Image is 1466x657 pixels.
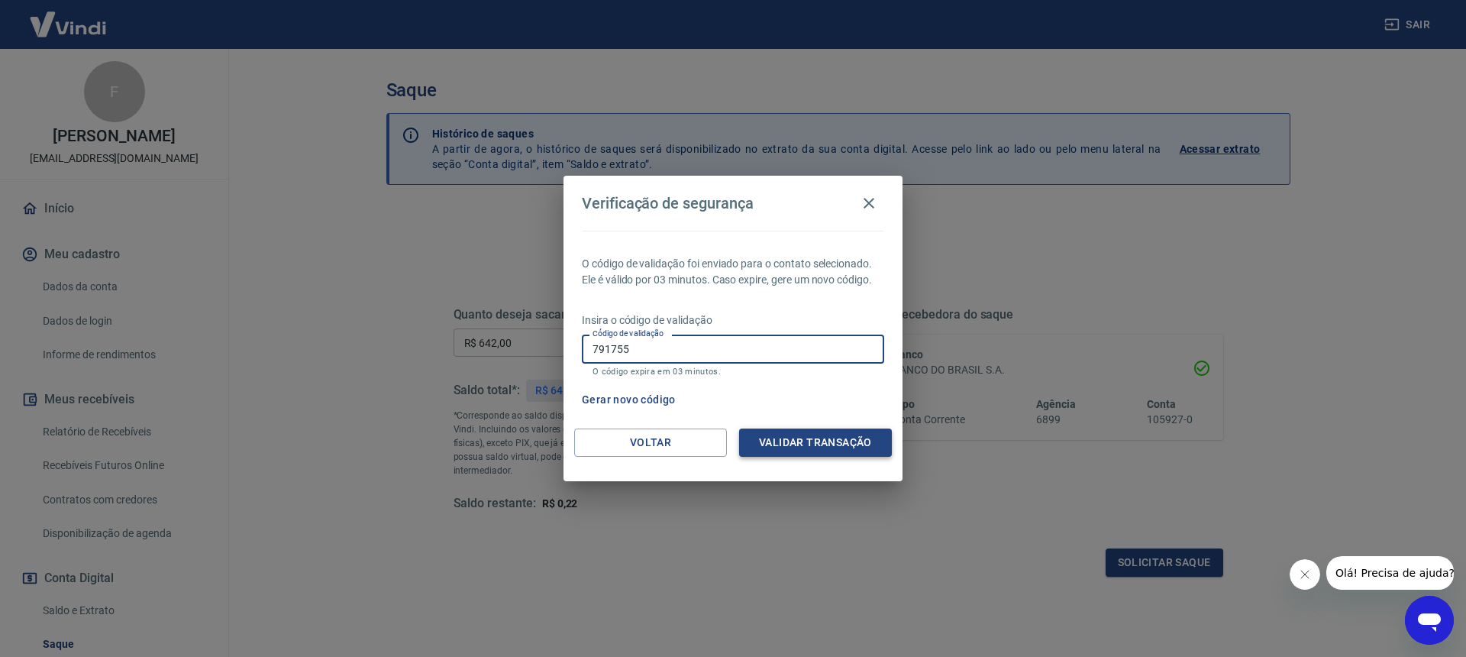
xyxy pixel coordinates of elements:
button: Voltar [574,429,727,457]
span: Olá! Precisa de ajuda? [9,11,128,23]
p: Insira o código de validação [582,312,884,328]
button: Validar transação [739,429,892,457]
iframe: Fechar mensagem [1290,559,1320,590]
button: Gerar novo código [576,386,682,414]
h4: Verificação de segurança [582,194,754,212]
label: Código de validação [593,328,664,339]
p: O código expira em 03 minutos. [593,367,873,377]
iframe: Mensagem da empresa [1326,556,1454,590]
p: O código de validação foi enviado para o contato selecionado. Ele é válido por 03 minutos. Caso e... [582,256,884,288]
iframe: Botão para abrir a janela de mensagens [1405,596,1454,645]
